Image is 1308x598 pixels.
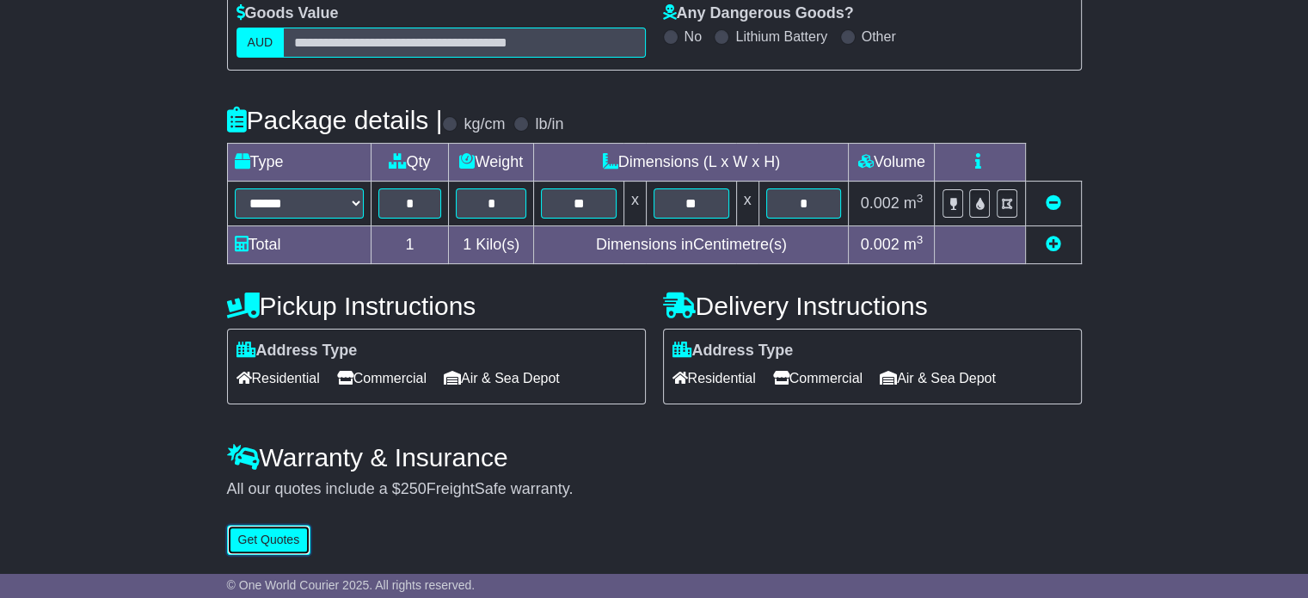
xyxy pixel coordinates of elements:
span: 1 [463,236,471,253]
label: lb/in [535,115,563,134]
h4: Warranty & Insurance [227,443,1082,472]
td: Dimensions (L x W x H) [534,144,849,182]
a: Add new item [1046,236,1061,253]
label: Lithium Battery [735,28,827,45]
td: Qty [371,144,449,182]
sup: 3 [917,233,924,246]
span: Residential [236,365,320,391]
h4: Package details | [227,106,443,134]
a: Remove this item [1046,194,1061,212]
span: m [904,236,924,253]
td: x [623,182,646,226]
button: Get Quotes [227,525,311,555]
span: Air & Sea Depot [444,365,560,391]
td: 1 [371,226,449,264]
td: Volume [849,144,935,182]
span: Commercial [773,365,863,391]
sup: 3 [917,192,924,205]
h4: Pickup Instructions [227,292,646,320]
label: Other [862,28,896,45]
td: Kilo(s) [449,226,534,264]
label: No [685,28,702,45]
span: Commercial [337,365,427,391]
label: Address Type [672,342,794,361]
td: Dimensions in Centimetre(s) [534,226,849,264]
label: Any Dangerous Goods? [663,4,854,23]
span: 0.002 [861,236,900,253]
span: Residential [672,365,756,391]
label: AUD [236,28,285,58]
span: © One World Courier 2025. All rights reserved. [227,578,476,592]
span: m [904,194,924,212]
label: Goods Value [236,4,339,23]
td: Weight [449,144,534,182]
td: Type [227,144,371,182]
label: Address Type [236,342,358,361]
div: All our quotes include a $ FreightSafe warranty. [227,480,1082,499]
span: 250 [401,480,427,497]
h4: Delivery Instructions [663,292,1082,320]
span: Air & Sea Depot [880,365,996,391]
td: x [736,182,758,226]
span: 0.002 [861,194,900,212]
label: kg/cm [464,115,505,134]
td: Total [227,226,371,264]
